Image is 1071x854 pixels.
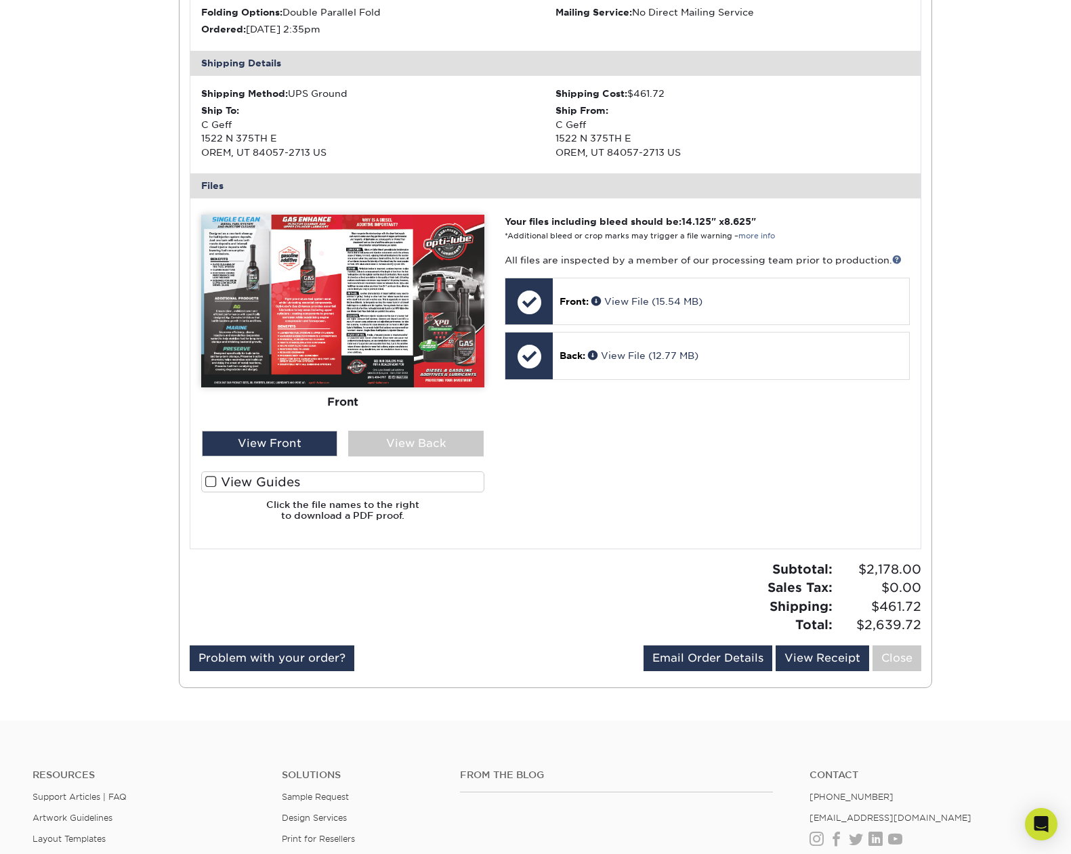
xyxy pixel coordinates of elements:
[190,645,354,671] a: Problem with your order?
[202,431,337,456] div: View Front
[201,7,282,18] strong: Folding Options:
[201,22,555,36] li: [DATE] 2:35pm
[348,431,484,456] div: View Back
[837,560,921,579] span: $2,178.00
[505,232,775,240] small: *Additional bleed or crop marks may trigger a file warning –
[555,88,627,99] strong: Shipping Cost:
[555,7,632,18] strong: Mailing Service:
[837,616,921,635] span: $2,639.72
[201,104,555,159] div: C Geff 1522 N 375TH E OREM, UT 84057-2713 US
[190,51,921,75] div: Shipping Details
[770,599,833,614] strong: Shipping:
[33,769,261,781] h4: Resources
[795,617,833,632] strong: Total:
[505,253,909,267] p: All files are inspected by a member of our processing team prior to production.
[724,216,751,227] span: 8.625
[772,561,833,576] strong: Subtotal:
[282,769,440,781] h4: Solutions
[33,792,127,802] a: Support Articles | FAQ
[810,769,1038,781] a: Contact
[837,578,921,597] span: $0.00
[201,105,239,116] strong: Ship To:
[282,813,347,823] a: Design Services
[555,87,910,100] div: $461.72
[201,471,484,492] label: View Guides
[505,216,756,227] strong: Your files including bleed should be: " x "
[282,834,355,844] a: Print for Resellers
[201,87,555,100] div: UPS Ground
[201,24,246,35] strong: Ordered:
[555,104,910,159] div: C Geff 1522 N 375TH E OREM, UT 84057-2713 US
[681,216,711,227] span: 14.125
[810,792,894,802] a: [PHONE_NUMBER]
[201,5,555,19] li: Double Parallel Fold
[588,350,698,361] a: View File (12.77 MB)
[201,499,484,532] h6: Click the file names to the right to download a PDF proof.
[201,88,288,99] strong: Shipping Method:
[591,296,702,307] a: View File (15.54 MB)
[644,645,772,671] a: Email Order Details
[738,232,775,240] a: more info
[810,813,971,823] a: [EMAIL_ADDRESS][DOMAIN_NAME]
[460,769,773,781] h4: From the Blog
[560,296,589,307] span: Front:
[201,387,484,417] div: Front
[555,105,608,116] strong: Ship From:
[1025,808,1057,840] div: Open Intercom Messenger
[190,173,921,198] div: Files
[768,580,833,595] strong: Sales Tax:
[873,645,921,671] a: Close
[560,350,585,361] span: Back:
[555,5,910,19] li: No Direct Mailing Service
[776,645,869,671] a: View Receipt
[837,597,921,616] span: $461.72
[282,792,349,802] a: Sample Request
